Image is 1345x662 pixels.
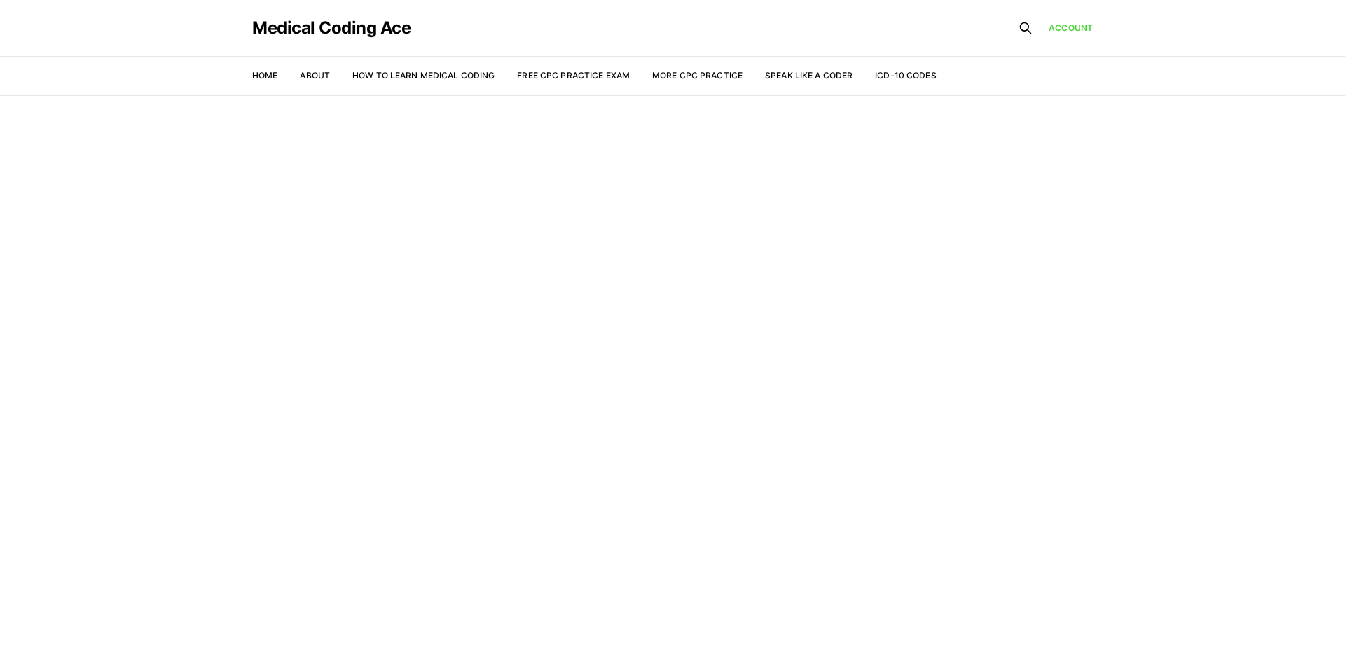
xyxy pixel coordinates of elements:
[300,70,330,81] a: About
[1049,22,1093,34] a: Account
[875,70,936,81] a: ICD-10 Codes
[517,70,630,81] a: Free CPC Practice Exam
[652,70,743,81] a: More CPC Practice
[765,70,853,81] a: Speak Like a Coder
[252,20,411,36] a: Medical Coding Ace
[252,70,277,81] a: Home
[352,70,495,81] a: How to Learn Medical Coding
